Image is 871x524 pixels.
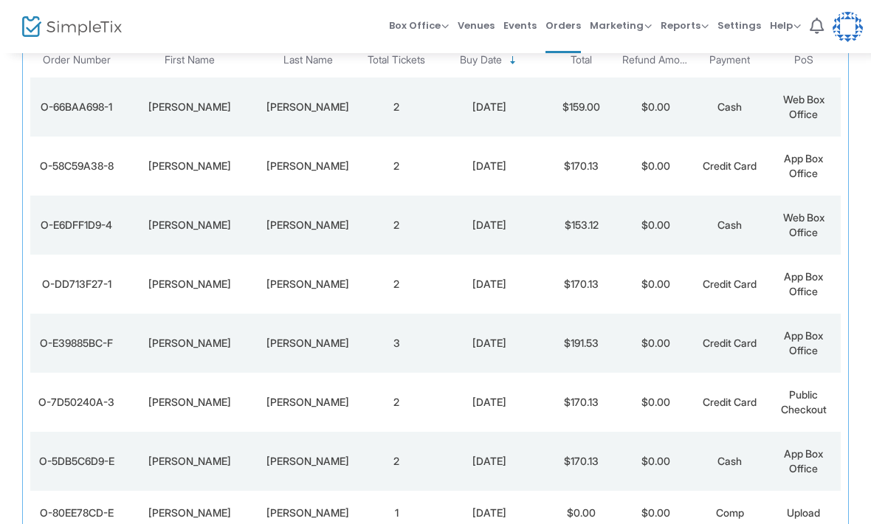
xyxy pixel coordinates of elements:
td: $170.13 [545,373,619,432]
span: App Box Office [784,329,823,356]
div: Emily [126,100,252,114]
div: Garcia [260,277,356,292]
span: Orders [545,7,581,44]
div: Garcia [260,100,356,114]
div: Gilberto [126,277,252,292]
span: Venues [458,7,495,44]
div: Christine [126,506,252,520]
div: EDWIN [126,159,252,173]
span: Box Office [389,18,449,32]
td: 2 [359,432,433,491]
div: 5/27/2025 [437,100,540,114]
span: Credit Card [703,396,757,408]
th: Total [545,43,619,77]
span: Public Checkout [781,388,827,416]
span: Cash [717,218,742,231]
td: 2 [359,196,433,255]
div: Garcia [260,506,356,520]
div: 3/20/2025 [437,395,540,410]
span: Payment [709,54,750,66]
div: 4/14/2025 [437,218,540,232]
span: Cash [717,100,742,113]
span: Buy Date [460,54,502,66]
td: $0.00 [619,314,692,373]
div: O-5DB5C6D9-E [34,454,119,469]
td: $0.00 [619,77,692,137]
td: $191.53 [545,314,619,373]
span: Credit Card [703,159,757,172]
th: Refund Amount [619,43,692,77]
span: Events [503,7,537,44]
td: 2 [359,373,433,432]
div: O-58C59A38-8 [34,159,119,173]
span: PoS [794,54,813,66]
div: 4/17/2025 [437,159,540,173]
div: 4/6/2025 [437,336,540,351]
td: 2 [359,255,433,314]
span: Last Name [283,54,333,66]
th: Total Tickets [359,43,433,77]
td: $170.13 [545,432,619,491]
td: $0.00 [619,373,692,432]
span: Web Box Office [783,211,824,238]
td: $0.00 [619,137,692,196]
span: App Box Office [784,447,823,475]
td: 3 [359,314,433,373]
span: Settings [717,7,761,44]
span: Credit Card [703,337,757,349]
div: Julie [126,395,252,410]
td: $170.13 [545,255,619,314]
td: $170.13 [545,137,619,196]
div: GARCIA [260,159,356,173]
div: 1/19/2025 [437,454,540,469]
div: O-80EE78CD-E [34,506,119,520]
div: Garcia [260,395,356,410]
span: App Box Office [784,270,823,297]
div: O-E6DFF1D9-4 [34,218,119,232]
span: Comp [716,506,744,519]
span: Sortable [507,55,519,66]
div: 12/27/2024 [437,506,540,520]
span: First Name [165,54,215,66]
div: O-E39885BC-F [34,336,119,351]
td: 2 [359,77,433,137]
div: O-7D50240A-3 [34,395,119,410]
div: Garcia [260,218,356,232]
span: Upload [787,506,820,519]
div: GARCIA [260,454,356,469]
td: $0.00 [619,196,692,255]
div: O-66BAA698-1 [34,100,119,114]
span: Credit Card [703,277,757,290]
span: Help [770,18,801,32]
span: Cash [717,455,742,467]
div: LAURA [126,454,252,469]
td: 2 [359,137,433,196]
span: Reports [661,18,709,32]
div: Natasha [126,336,252,351]
span: Order Number [43,54,111,66]
div: 4/12/2025 [437,277,540,292]
div: Garcia [260,336,356,351]
div: Leticia [126,218,252,232]
span: App Box Office [784,152,823,179]
span: Marketing [590,18,652,32]
td: $153.12 [545,196,619,255]
td: $0.00 [619,432,692,491]
td: $159.00 [545,77,619,137]
td: $0.00 [619,255,692,314]
span: Web Box Office [783,93,824,120]
div: O-DD713F27-1 [34,277,119,292]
